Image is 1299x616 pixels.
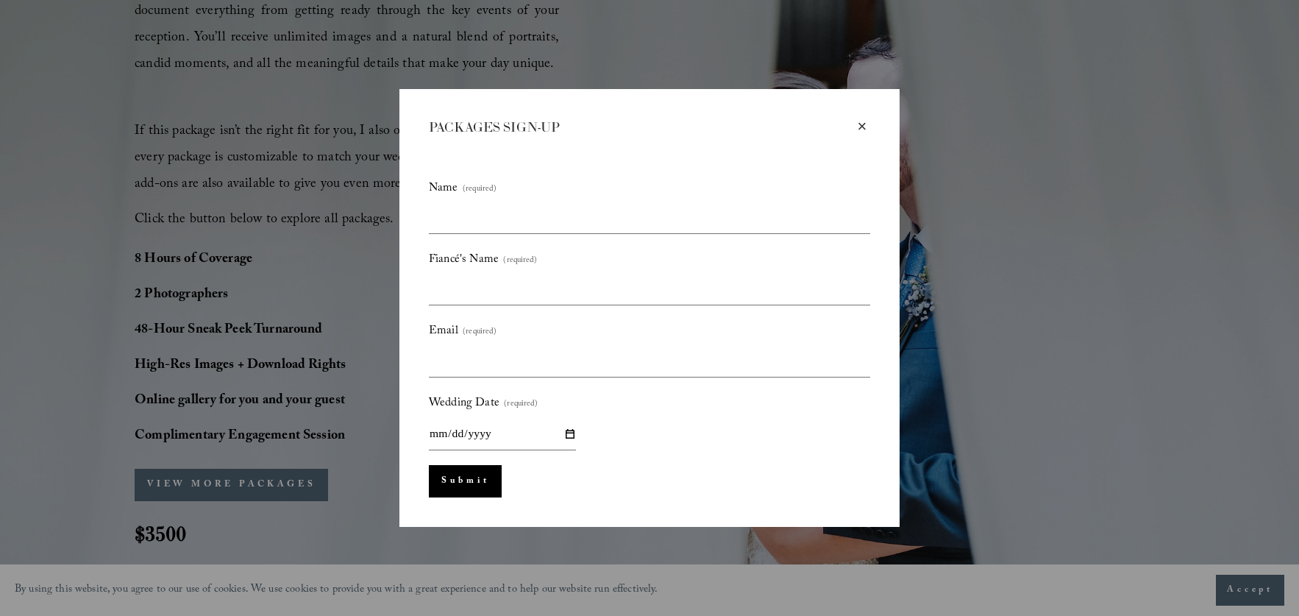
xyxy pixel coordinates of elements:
[854,118,870,135] div: Close
[429,177,458,200] span: Name
[429,320,458,343] span: Email
[463,182,497,198] span: (required)
[463,325,497,341] span: (required)
[429,118,854,137] div: PACKAGES SIGN-UP
[429,249,499,272] span: Fiancé's Name
[429,465,502,498] button: Submit
[503,253,537,269] span: (required)
[429,392,499,415] span: Wedding Date
[504,397,538,413] span: (required)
